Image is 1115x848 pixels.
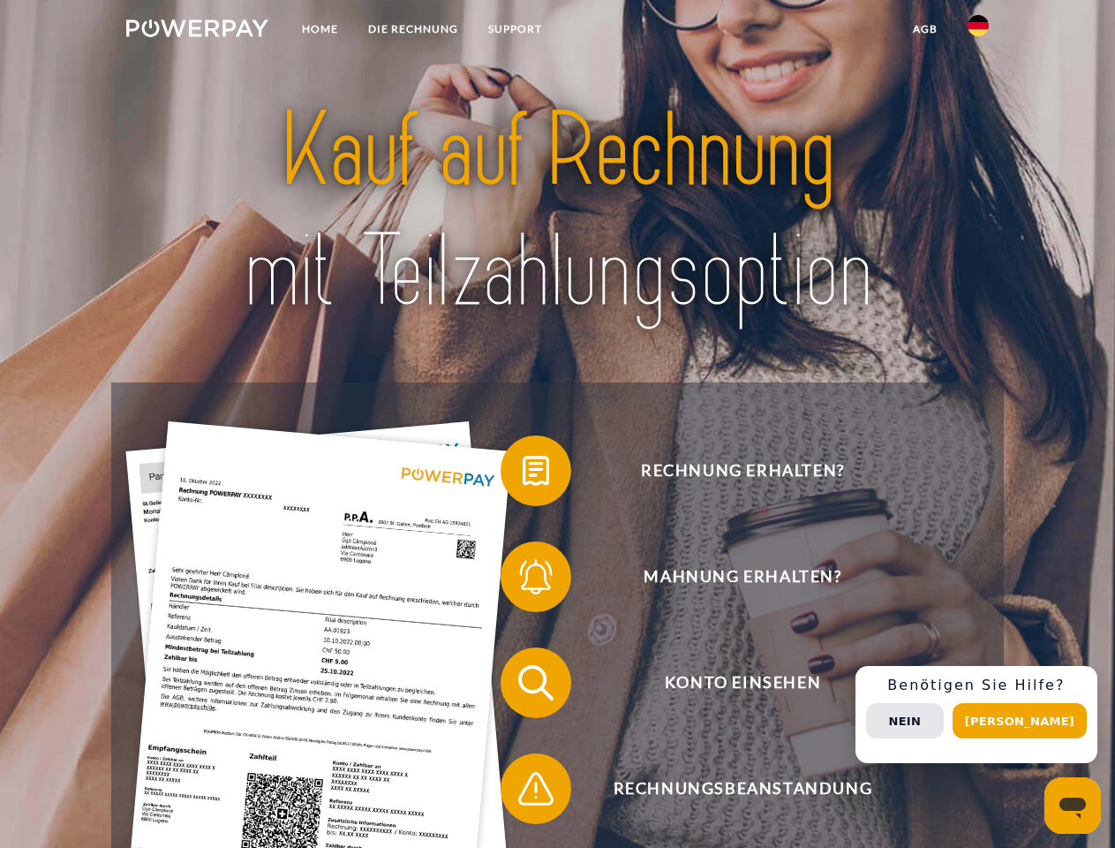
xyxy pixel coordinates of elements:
a: DIE RECHNUNG [353,13,473,45]
a: agb [898,13,953,45]
button: Konto einsehen [501,647,960,718]
span: Rechnung erhalten? [526,435,959,506]
span: Konto einsehen [526,647,959,718]
button: Rechnungsbeanstandung [501,753,960,824]
button: Rechnung erhalten? [501,435,960,506]
div: Schnellhilfe [855,666,1097,763]
img: title-powerpay_de.svg [169,85,946,338]
iframe: Schaltfläche zum Öffnen des Messaging-Fensters [1044,777,1101,834]
img: qb_bell.svg [514,555,558,599]
img: de [968,15,989,36]
img: qb_warning.svg [514,767,558,811]
button: [PERSON_NAME] [953,703,1087,738]
img: logo-powerpay-white.svg [126,19,268,37]
img: qb_bill.svg [514,449,558,493]
h3: Benötigen Sie Hilfe? [866,677,1087,694]
span: Rechnungsbeanstandung [526,753,959,824]
a: SUPPORT [473,13,557,45]
a: Home [287,13,353,45]
span: Mahnung erhalten? [526,541,959,612]
img: qb_search.svg [514,661,558,705]
button: Nein [866,703,944,738]
button: Mahnung erhalten? [501,541,960,612]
